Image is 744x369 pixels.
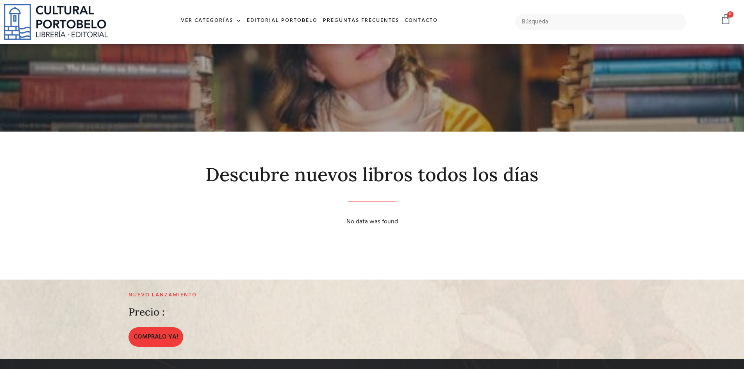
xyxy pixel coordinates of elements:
input: Búsqueda [515,14,687,30]
h2: Precio : [128,307,165,318]
span: 0 [727,11,733,18]
a: COMPRALO YA! [128,327,183,347]
h2: Descubre nuevos libros todos los días [130,164,614,185]
a: Ver Categorías [178,12,244,29]
div: No data was found [130,217,614,226]
a: Contacto [402,12,441,29]
h2: Nuevo lanzamiento [128,292,453,299]
span: COMPRALO YA! [134,332,178,342]
a: Editorial Portobelo [244,12,320,29]
a: 0 [720,14,731,25]
a: Preguntas frecuentes [320,12,402,29]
